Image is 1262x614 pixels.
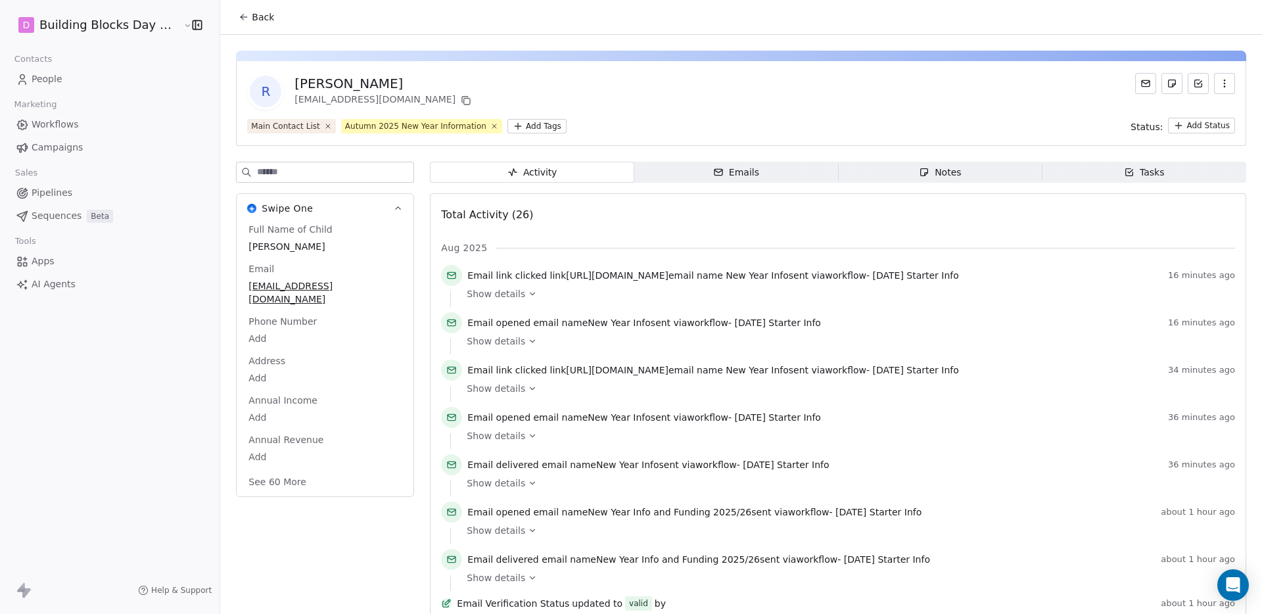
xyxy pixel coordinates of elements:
[1168,365,1235,375] span: 34 minutes ago
[441,241,487,254] span: Aug 2025
[467,506,922,519] span: email name sent via workflow -
[467,553,930,566] span: email name sent via workflow -
[1161,554,1235,565] span: about 1 hour ago
[735,412,821,423] span: [DATE] Starter Info
[1168,118,1235,133] button: Add Status
[467,382,1226,395] a: Show details
[467,571,1226,584] a: Show details
[743,460,829,470] span: [DATE] Starter Info
[251,120,319,132] div: Main Contact List
[457,597,569,610] span: Email Verification Status
[32,118,79,131] span: Workflows
[241,470,314,494] button: See 60 More
[467,335,525,348] span: Show details
[11,250,209,272] a: Apps
[588,412,651,423] span: New Year Info
[294,93,474,108] div: [EMAIL_ADDRESS][DOMAIN_NAME]
[467,458,829,471] span: email name sent via workflow -
[467,287,1226,300] a: Show details
[250,76,281,107] span: R
[467,365,547,375] span: Email link clicked
[726,270,789,281] span: New Year Info
[248,332,402,345] span: Add
[247,204,256,213] img: Swipe One
[467,524,525,537] span: Show details
[11,114,209,135] a: Workflows
[1161,507,1235,517] span: about 1 hour ago
[11,273,209,295] a: AI Agents
[596,460,659,470] span: New Year Info
[467,318,530,328] span: Email opened
[467,411,821,424] span: email name sent via workflow -
[294,74,474,93] div: [PERSON_NAME]
[246,315,319,328] span: Phone Number
[248,450,402,463] span: Add
[9,231,41,251] span: Tools
[1168,270,1235,281] span: 16 minutes ago
[246,394,320,407] span: Annual Income
[1131,120,1163,133] span: Status:
[246,354,288,367] span: Address
[231,5,282,29] button: Back
[467,460,538,470] span: Email delivered
[467,477,525,490] span: Show details
[246,262,277,275] span: Email
[32,186,72,200] span: Pipelines
[252,11,274,24] span: Back
[32,141,83,154] span: Campaigns
[467,554,538,565] span: Email delivered
[467,316,821,329] span: email name sent via workflow -
[32,72,62,86] span: People
[151,585,212,596] span: Help & Support
[1124,166,1165,179] div: Tasks
[237,223,413,496] div: Swipe OneSwipe One
[629,597,648,610] div: valid
[572,597,622,610] span: updated to
[32,209,82,223] span: Sequences
[32,277,76,291] span: AI Agents
[32,254,55,268] span: Apps
[9,95,62,114] span: Marketing
[441,208,533,221] span: Total Activity (26)
[467,269,959,282] span: link email name sent via workflow -
[735,318,821,328] span: [DATE] Starter Info
[246,223,335,236] span: Full Name of Child
[16,14,174,36] button: DBuilding Blocks Day Nurseries
[467,524,1226,537] a: Show details
[588,507,751,517] span: New Year Info and Funding 2025/26
[23,18,30,32] span: D
[467,412,530,423] span: Email opened
[596,554,760,565] span: New Year Info and Funding 2025/26
[11,182,209,204] a: Pipelines
[1217,569,1249,601] div: Open Intercom Messenger
[467,270,547,281] span: Email link clicked
[467,477,1226,490] a: Show details
[835,507,922,517] span: [DATE] Starter Info
[248,279,402,306] span: [EMAIL_ADDRESS][DOMAIN_NAME]
[467,429,525,442] span: Show details
[467,335,1226,348] a: Show details
[713,166,759,179] div: Emails
[248,411,402,424] span: Add
[1168,318,1235,328] span: 16 minutes ago
[248,371,402,385] span: Add
[87,210,113,223] span: Beta
[655,597,666,610] span: by
[9,163,43,183] span: Sales
[262,202,313,215] span: Swipe One
[467,429,1226,442] a: Show details
[467,287,525,300] span: Show details
[1161,598,1235,609] span: about 1 hour ago
[873,270,959,281] span: [DATE] Starter Info
[1168,412,1235,423] span: 36 minutes ago
[467,382,525,395] span: Show details
[246,433,326,446] span: Annual Revenue
[566,365,668,375] span: [URL][DOMAIN_NAME]
[588,318,651,328] span: New Year Info
[237,194,413,223] button: Swipe OneSwipe One
[919,166,961,179] div: Notes
[726,365,789,375] span: New Year Info
[467,507,530,517] span: Email opened
[248,240,402,253] span: [PERSON_NAME]
[345,120,486,132] div: Autumn 2025 New Year Information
